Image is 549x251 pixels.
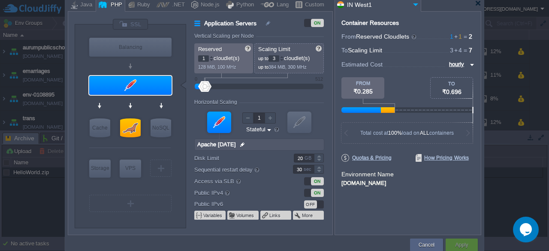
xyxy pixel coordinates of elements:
[469,47,472,54] span: 7
[90,118,110,137] div: Cache
[198,64,236,70] span: 128 MiB, 100 MHz
[120,118,141,137] div: SQL Databases
[311,19,324,27] div: ON
[450,47,453,54] span: 3
[416,154,469,162] span: How Pricing Works
[120,160,141,177] div: VPS
[341,81,384,86] div: FROM
[356,33,417,40] span: Reserved Cloudlets
[305,154,313,162] div: GB
[315,76,323,82] div: 512
[89,195,172,212] div: Create New Layer
[304,200,317,209] div: OFF
[462,47,469,54] span: =
[341,154,392,162] span: Quotas & Pricing
[450,33,453,40] span: 1
[311,177,324,185] div: ON
[195,76,197,82] div: 0
[198,53,250,62] p: cloudlet(s)
[89,38,172,57] div: Load Balancer
[455,241,468,249] button: Apply
[194,154,281,163] label: Disk Limit
[258,53,321,62] p: cloudlet(s)
[203,212,223,219] button: Variables
[269,212,281,219] button: Links
[453,33,462,40] span: 1
[431,81,473,86] div: TO
[311,189,324,197] div: ON
[442,88,462,95] span: ₹0.696
[341,47,348,54] span: To
[341,178,474,186] div: [DOMAIN_NAME]
[151,118,171,137] div: NoSQL Databases
[302,212,314,219] button: More
[194,165,281,174] label: Sequential restart delay
[89,160,111,178] div: Storage Containers
[89,160,111,177] div: Storage
[194,33,256,39] div: Vertical Scaling per Node
[341,171,394,178] label: Environment Name
[89,76,172,95] div: Application Servers
[513,217,540,242] iframe: chat widget
[258,56,268,61] span: up to
[194,99,239,105] div: Horizontal Scaling
[150,160,172,177] div: Create New Layer
[469,33,472,40] span: 2
[120,160,141,178] div: Elastic VPS
[341,60,383,69] span: Estimated Cost
[89,38,172,57] div: Balancing
[453,47,462,54] span: 4
[268,64,307,70] span: 384 MiB, 300 MHz
[353,88,373,95] span: ₹0.285
[151,118,171,137] div: NoSQL
[462,33,469,40] span: =
[348,47,382,54] span: Scaling Limit
[194,200,281,209] label: Public IPv6
[419,241,434,249] button: Cancel
[453,33,459,40] span: +
[198,46,222,52] span: Reserved
[194,188,281,197] label: Public IPv4
[341,20,399,26] div: Container Resources
[194,176,281,186] label: Access via SLB
[258,46,290,52] span: Scaling Limit
[258,64,268,70] span: up to
[453,47,459,54] span: +
[304,165,313,173] div: sec
[236,212,255,219] button: Volumes
[341,33,356,40] span: From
